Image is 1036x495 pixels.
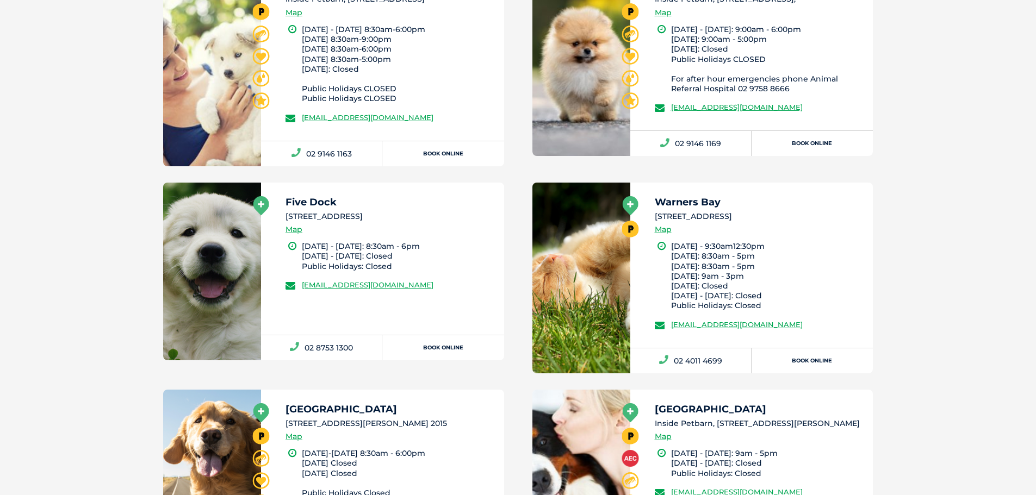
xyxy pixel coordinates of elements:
a: Map [286,7,302,19]
a: Map [655,430,672,443]
h5: [GEOGRAPHIC_DATA] [286,404,494,414]
li: [DATE] - 9:30am12:30pm [DATE]: 8:30am - 5pm [DATE]: 8:30am - 5pm [DATE]: 9am - 3pm [DATE]: Closed... [671,241,864,310]
li: [DATE] - [DATE] 8:30am-6:00pm [DATE] 8:30am-9:00pm [DATE] 8:30am-6:00pm [DATE] 8:30am-5:00pm [DAT... [302,24,494,104]
h5: Five Dock [286,197,494,207]
a: Book Online [382,141,504,166]
a: Book Online [752,131,873,156]
a: Map [655,7,672,19]
a: 02 4011 4699 [630,348,752,373]
li: Inside Petbarn, [STREET_ADDRESS][PERSON_NAME] [655,418,864,429]
a: Book Online [382,335,504,360]
a: Map [286,223,302,236]
li: [STREET_ADDRESS] [286,211,494,222]
a: 02 9146 1169 [630,131,752,156]
a: 02 8753 1300 [261,335,382,360]
li: [STREET_ADDRESS] [655,211,864,222]
li: [DATE] - [DATE]: 9am - 5pm [DATE] - [DATE]: Closed Public Holidays: Closed [671,448,864,478]
a: [EMAIL_ADDRESS][DOMAIN_NAME] [302,113,433,122]
li: [STREET_ADDRESS][PERSON_NAME] 2015 [286,418,494,429]
a: [EMAIL_ADDRESS][DOMAIN_NAME] [671,320,803,329]
a: [EMAIL_ADDRESS][DOMAIN_NAME] [302,280,433,289]
a: Book Online [752,348,873,373]
a: Map [655,223,672,236]
a: Map [286,430,302,443]
h5: [GEOGRAPHIC_DATA] [655,404,864,414]
a: 02 9146 1163 [261,141,382,166]
a: [EMAIL_ADDRESS][DOMAIN_NAME] [671,103,803,111]
h5: Warners Bay [655,197,864,207]
li: [DATE] - [DATE]: 9:00am - 6:00pm [DATE]: 9:00am - 5:00pm [DATE]: Closed Public Holidays CLOSED Fo... [671,24,864,93]
li: [DATE] - [DATE]: 8:30am - 6pm [DATE] - [DATE]: Closed Public Holidays: Closed [302,241,494,271]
